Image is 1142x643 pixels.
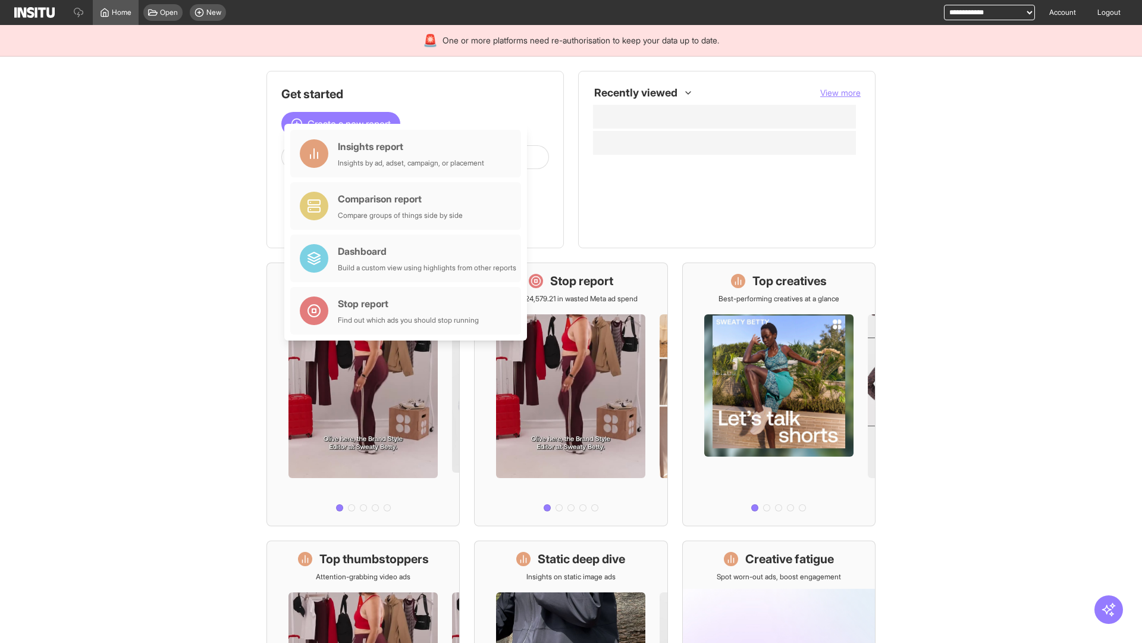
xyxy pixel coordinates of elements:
[474,263,667,526] a: Stop reportSave £24,579.21 in wasted Meta ad spend
[281,86,549,102] h1: Get started
[504,294,638,304] p: Save £24,579.21 in wasted Meta ad spend
[538,551,625,567] h1: Static deep dive
[338,263,516,273] div: Build a custom view using highlights from other reports
[550,273,613,289] h1: Stop report
[14,7,55,18] img: Logo
[526,572,616,582] p: Insights on static image ads
[308,117,391,131] span: Create a new report
[338,244,516,258] div: Dashboard
[319,551,429,567] h1: Top thumbstoppers
[338,139,484,154] div: Insights report
[206,8,221,17] span: New
[338,296,479,311] div: Stop report
[338,158,484,168] div: Insights by ad, adset, campaign, or placement
[423,32,438,49] div: 🚨
[281,112,400,136] button: Create a new report
[316,572,410,582] p: Attention-grabbing video ads
[682,263,876,526] a: Top creativesBest-performing creatives at a glance
[266,263,460,526] a: What's live nowSee all active ads instantly
[160,8,178,17] span: Open
[820,88,861,98] span: View more
[443,35,719,46] span: One or more platforms need re-authorisation to keep your data up to date.
[112,8,131,17] span: Home
[338,211,463,220] div: Compare groups of things side by side
[752,273,827,289] h1: Top creatives
[338,316,479,325] div: Find out which ads you should stop running
[719,294,839,304] p: Best-performing creatives at a glance
[338,192,463,206] div: Comparison report
[820,87,861,99] button: View more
